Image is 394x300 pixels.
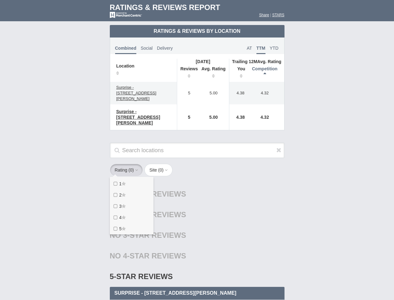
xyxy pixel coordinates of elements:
button: Site (0) [144,164,173,176]
span: 1 [119,181,122,186]
th: Location: activate to sort column ascending [110,59,177,82]
span: Social [141,46,153,51]
span: Surprise - [STREET_ADDRESS][PERSON_NAME] [116,85,157,101]
td: 5.00 [198,104,229,130]
td: 5 [177,104,198,130]
a: Surprise - [STREET_ADDRESS][PERSON_NAME] [113,108,174,127]
span: 4 [119,215,122,220]
th: [DATE] [177,59,229,64]
td: 4.32 [249,104,284,130]
td: 4.38 [229,82,249,104]
th: Reviews: activate to sort column ascending [177,64,198,82]
div: No 3-Star Reviews [110,225,285,246]
span: Combined [115,46,136,54]
span: 0 [160,167,162,172]
span: AT [247,46,252,51]
div: No 1-Star Reviews [110,184,285,204]
img: mc-powered-by-logo-white-103.png [110,12,142,18]
span: YTD [270,46,279,51]
a: Surprise - [STREET_ADDRESS][PERSON_NAME] [113,84,174,102]
td: 5.00 [198,82,229,104]
div: No 4-Star Reviews [110,246,285,266]
td: 4.32 [249,82,284,104]
div: No 2-Star Reviews [110,204,285,225]
th: Avg. Rating [229,59,284,64]
button: Rating (0) [110,164,143,176]
span: 5 [119,226,122,231]
th: Avg. Rating: activate to sort column ascending [198,64,229,82]
span: TTM [256,46,265,54]
div: 5-Star Reviews [110,266,285,287]
span: | [270,13,271,17]
span: 0 [130,167,133,172]
th: You: activate to sort column ascending [229,64,249,82]
td: Ratings & Reviews by Location [110,25,285,37]
span: Trailing 12M [232,59,257,64]
a: Share [259,13,269,17]
span: Surprise - [STREET_ADDRESS][PERSON_NAME] [114,290,236,296]
span: Delivery [157,46,173,51]
td: 5 [177,82,198,104]
span: Surprise - [STREET_ADDRESS][PERSON_NAME] [116,109,160,125]
td: 4.38 [229,104,249,130]
th: Competition : activate to sort column descending [249,64,284,82]
span: 2 [119,192,122,197]
span: 3 [119,204,122,209]
a: STARS [272,13,284,17]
